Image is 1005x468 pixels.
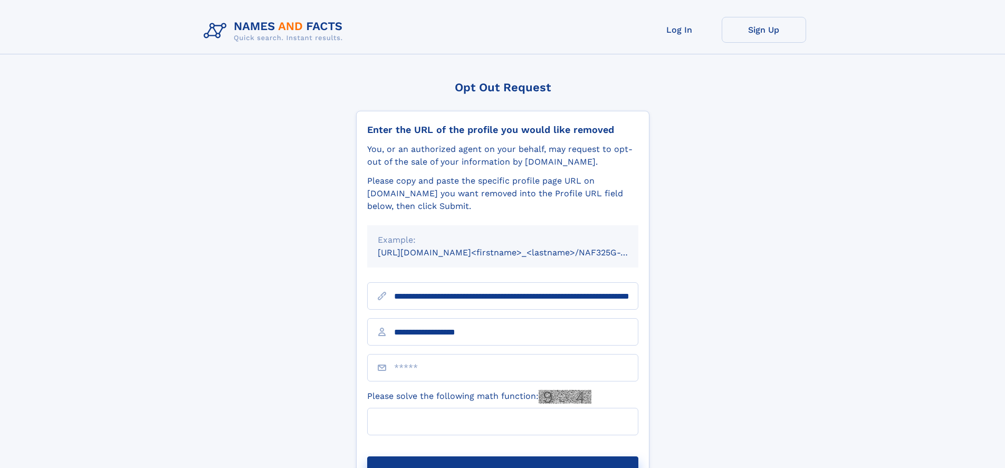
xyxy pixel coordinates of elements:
[367,124,638,136] div: Enter the URL of the profile you would like removed
[367,175,638,213] div: Please copy and paste the specific profile page URL on [DOMAIN_NAME] you want removed into the Pr...
[356,81,649,94] div: Opt Out Request
[378,234,628,246] div: Example:
[722,17,806,43] a: Sign Up
[637,17,722,43] a: Log In
[367,390,591,404] label: Please solve the following math function:
[378,247,658,257] small: [URL][DOMAIN_NAME]<firstname>_<lastname>/NAF325G-xxxxxxxx
[199,17,351,45] img: Logo Names and Facts
[367,143,638,168] div: You, or an authorized agent on your behalf, may request to opt-out of the sale of your informatio...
